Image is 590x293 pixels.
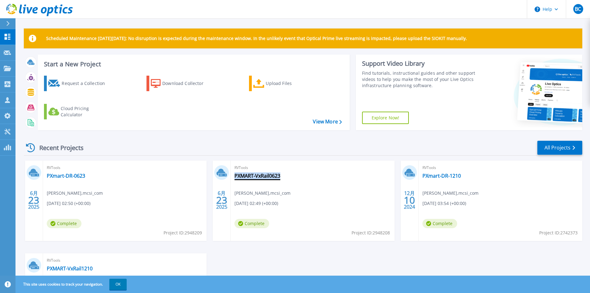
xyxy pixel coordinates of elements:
[234,200,278,207] span: [DATE] 02:49 (+00:00)
[47,173,85,179] a: PXmart-DR-0623
[352,229,390,236] span: Project ID: 2948208
[537,141,582,155] a: All Projects
[234,219,269,228] span: Complete
[47,164,203,171] span: RVTools
[24,140,92,155] div: Recent Projects
[266,77,315,90] div: Upload Files
[44,61,342,68] h3: Start a New Project
[362,112,409,124] a: Explore Now!
[162,77,212,90] div: Download Collector
[362,60,478,68] div: Support Video Library
[47,200,90,207] span: [DATE] 02:50 (+00:00)
[146,76,216,91] a: Download Collector
[164,229,202,236] span: Project ID: 2948209
[234,190,291,197] span: [PERSON_NAME] , mcsi_com
[404,189,415,211] div: 12月 2024
[404,198,415,203] span: 10
[313,119,342,125] a: View More
[47,219,81,228] span: Complete
[539,229,578,236] span: Project ID: 2742373
[362,70,478,89] div: Find tutorials, instructional guides and other support videos to help you make the most of your L...
[422,190,479,197] span: [PERSON_NAME] , mcsi_com
[575,7,581,11] span: BC
[28,198,39,203] span: 23
[422,219,457,228] span: Complete
[422,200,466,207] span: [DATE] 03:54 (+00:00)
[62,77,111,90] div: Request a Collection
[44,76,113,91] a: Request a Collection
[47,190,103,197] span: [PERSON_NAME] , mcsi_com
[249,76,318,91] a: Upload Files
[28,189,40,211] div: 6月 2025
[422,164,579,171] span: RVTools
[109,279,127,290] button: OK
[44,104,113,119] a: Cloud Pricing Calculator
[216,189,228,211] div: 6月 2025
[17,279,127,290] span: This site uses cookies to track your navigation.
[216,198,227,203] span: 23
[47,257,203,264] span: RVTools
[234,173,280,179] a: PXMART-VxRail0623
[47,265,93,272] a: PXMART-VxRail1210
[234,164,391,171] span: RVTools
[61,105,110,118] div: Cloud Pricing Calculator
[422,173,461,179] a: PXmart-DR-1210
[46,36,467,41] p: Scheduled Maintenance [DATE][DATE]: No disruption is expected during the maintenance window. In t...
